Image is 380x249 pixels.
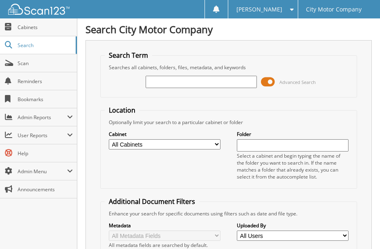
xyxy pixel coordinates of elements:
div: Optionally limit your search to a particular cabinet or folder [105,119,353,126]
span: Bookmarks [18,96,73,103]
label: Uploaded By [237,222,349,229]
div: Searches all cabinets, folders, files, metadata, and keywords [105,64,353,71]
h1: Search City Motor Company [85,23,372,36]
label: Folder [237,131,349,138]
legend: Search Term [105,51,152,60]
span: Search [18,42,72,49]
span: Announcements [18,186,73,193]
label: Cabinet [109,131,220,138]
span: [PERSON_NAME] [236,7,282,12]
span: Reminders [18,78,73,85]
span: Admin Menu [18,168,67,175]
div: Enhance your search for specific documents using filters such as date and file type. [105,210,353,217]
img: scan123-logo-white.svg [8,4,70,15]
span: Cabinets [18,24,73,31]
span: Scan [18,60,73,67]
span: Admin Reports [18,114,67,121]
span: Advanced Search [279,79,316,85]
legend: Location [105,106,139,115]
span: Help [18,150,73,157]
label: Metadata [109,222,220,229]
span: City Motor Company [306,7,362,12]
legend: Additional Document Filters [105,197,199,206]
span: User Reports [18,132,67,139]
div: Select a cabinet and begin typing the name of the folder you want to search in. If the name match... [237,152,349,180]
